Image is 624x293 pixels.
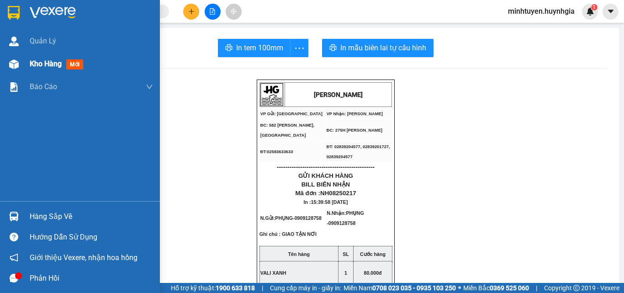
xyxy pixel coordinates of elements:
strong: 0708 023 035 - 0935 103 250 [372,284,456,292]
span: Giới thiệu Vexere, nhận hoa hồng [30,252,137,263]
span: ---------------------------------------------- [20,58,117,65]
span: VP Gửi: [GEOGRAPHIC_DATA] [4,30,66,34]
span: 1 [344,270,347,276]
div: Hướng dẫn sử dụng [30,230,153,244]
img: warehouse-icon [9,212,19,221]
span: ĐC: 275H [PERSON_NAME] [69,38,125,43]
span: Báo cáo [30,81,57,92]
span: GỬI KHÁCH HÀNG [298,172,353,179]
span: - [293,215,322,221]
span: Hỗ trợ kỹ thuật: [171,283,255,293]
span: printer [329,44,337,53]
strong: [PERSON_NAME] [53,11,109,20]
button: more [290,39,308,57]
span: copyright [573,285,580,291]
span: In mẫu biên lai tự cấu hình [340,42,426,53]
span: VP Gửi: [GEOGRAPHIC_DATA] [260,112,323,116]
span: 80.000đ [364,270,381,276]
span: Miền Nam [344,283,456,293]
span: | [262,283,263,293]
span: ĐC: 582 [PERSON_NAME], [GEOGRAPHIC_DATA] [4,36,58,45]
span: down [146,83,153,91]
span: GỬI KHÁCH HÀNG [41,67,96,74]
span: Cung cấp máy in - giấy in: [270,283,341,293]
span: notification [10,253,18,262]
span: Mã đơn : [295,190,356,197]
span: In : [304,199,348,205]
span: ĐC: 582 [PERSON_NAME], [GEOGRAPHIC_DATA] [260,123,314,138]
span: BILL BIÊN NHẬN [301,181,350,188]
span: NH08250217 [320,190,356,197]
span: ĐT: 02839204577, 02839201727, 02839204577 [69,47,133,56]
span: | [536,283,537,293]
span: aim [230,8,237,15]
span: message [10,274,18,282]
img: logo-vxr [8,6,20,20]
strong: 1900 633 818 [216,284,255,292]
img: icon-new-feature [586,7,594,16]
span: caret-down [607,7,615,16]
img: logo [4,4,26,27]
sup: 1 [591,4,598,11]
button: caret-down [603,4,619,20]
span: VP Nhận: [PERSON_NAME] [69,30,126,34]
span: ⚪️ [458,286,461,290]
span: In tem 100mm [236,42,283,53]
span: ĐT:02583633633 [260,149,293,154]
button: file-add [205,4,221,20]
span: file-add [209,8,216,15]
button: aim [226,4,242,20]
span: 15:39:58 [DATE] [311,199,348,205]
span: ĐT: 02839204577, 02839201727, 02839204577 [327,144,390,159]
span: Ghi chú : GIAO TẬN NƠI [259,231,317,244]
img: solution-icon [9,82,19,92]
span: ---------------------------------------------- [277,163,375,170]
span: VP Nhận: [PERSON_NAME] [327,112,383,116]
span: VALI XANH [260,270,286,276]
span: 0909128758 [328,220,355,226]
span: Kho hàng [30,59,62,68]
span: 1 [592,4,596,11]
strong: [PERSON_NAME] [314,91,363,98]
span: PHỤNG [275,215,293,221]
img: logo [260,83,283,106]
div: Phản hồi [30,272,153,285]
span: question-circle [10,233,18,241]
span: ĐT:02583633633 [4,49,37,53]
button: printerIn tem 100mm [218,39,291,57]
span: Miền Bắc [463,283,529,293]
strong: 0369 525 060 [490,284,529,292]
span: mới [66,59,83,69]
button: plus [183,4,199,20]
span: more [291,43,308,54]
strong: Tên hàng [288,251,310,257]
img: warehouse-icon [9,37,19,46]
button: printerIn mẫu biên lai tự cấu hình [322,39,434,57]
span: PHỤNG - [327,210,364,226]
span: 0909128758 [295,215,322,221]
strong: SL [343,251,349,257]
span: N.Nhận: [327,210,364,226]
span: Quản Lý [30,35,56,47]
span: plus [188,8,195,15]
span: minhtuyen.huynhgia [501,5,582,17]
span: ĐC: 275H [PERSON_NAME] [327,128,382,133]
strong: Cước hàng [360,251,386,257]
span: N.Gửi: [260,215,322,221]
div: Hàng sắp về [30,210,153,224]
img: warehouse-icon [9,59,19,69]
span: printer [225,44,233,53]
